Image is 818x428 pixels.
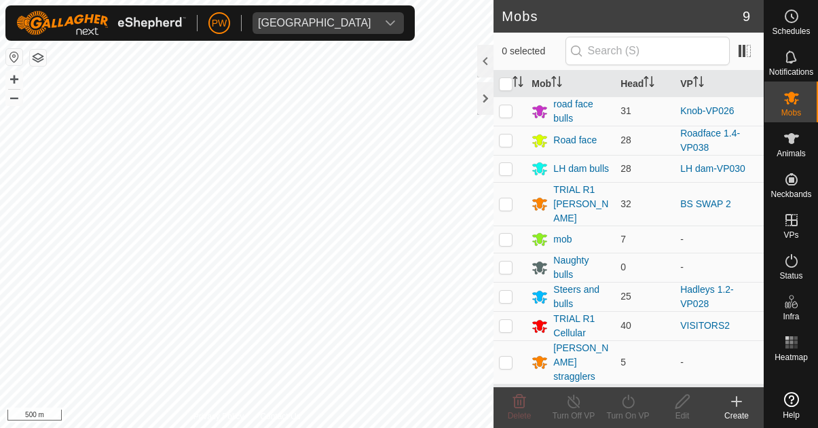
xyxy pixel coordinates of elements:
span: Animals [777,149,806,158]
button: – [6,89,22,105]
a: Privacy Policy [193,410,244,423]
a: Knob-VP026 [680,105,734,116]
div: Turn On VP [601,410,655,422]
a: Hadleys 1.2-VP028 [680,284,734,309]
span: Schedules [772,27,810,35]
span: Neckbands [770,190,811,198]
span: 40 [620,320,631,331]
div: Naughty bulls [553,253,610,282]
span: 0 [620,262,626,272]
button: + [6,71,22,88]
div: [GEOGRAPHIC_DATA] [258,18,371,29]
span: 5 [620,357,626,368]
div: Steers and bulls [553,283,610,311]
span: 28 [620,135,631,145]
span: 32 [620,198,631,209]
p-sorticon: Activate to sort [513,78,523,89]
div: road face bulls [553,97,610,126]
p-sorticon: Activate to sort [644,78,654,89]
span: 7 [620,234,626,245]
th: Mob [526,71,615,97]
div: Road face [553,133,597,147]
div: Turn Off VP [546,410,601,422]
span: 9 [743,6,750,26]
p-sorticon: Activate to sort [693,78,704,89]
span: Help [783,411,800,419]
span: Kawhia Farm [253,12,377,34]
td: - [675,226,764,253]
button: Map Layers [30,50,46,66]
input: Search (S) [565,37,730,65]
a: VISITORS2 [680,320,730,331]
span: 28 [620,163,631,174]
span: Notifications [769,68,813,76]
div: Edit [655,410,709,422]
td: - [675,253,764,282]
div: dropdown trigger [377,12,404,34]
span: VPs [783,231,798,239]
h2: Mobs [502,8,743,24]
p-sorticon: Activate to sort [551,78,562,89]
a: LH dam-VP030 [680,163,745,174]
button: Reset Map [6,49,22,65]
a: BS SWAP 2 [680,198,731,209]
div: mob [553,232,572,247]
span: Mobs [781,109,801,117]
span: Infra [783,313,799,321]
a: Contact Us [260,410,300,423]
th: Head [615,71,675,97]
div: Create [709,410,764,422]
a: Help [764,387,818,425]
th: VP [675,71,764,97]
span: Status [779,272,802,280]
span: Heatmap [775,353,808,361]
div: TRIAL R1 [PERSON_NAME] [553,183,610,226]
span: Delete [508,411,532,421]
td: - [675,340,764,384]
a: Roadface 1.4-VP038 [680,128,740,153]
span: 25 [620,291,631,302]
span: 31 [620,105,631,116]
div: LH dam bulls [553,162,609,176]
div: [PERSON_NAME] stragglers [553,341,610,384]
span: PW [212,16,227,31]
div: TRIAL R1 Cellular [553,312,610,340]
img: Gallagher Logo [16,11,186,35]
span: 0 selected [502,44,565,58]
